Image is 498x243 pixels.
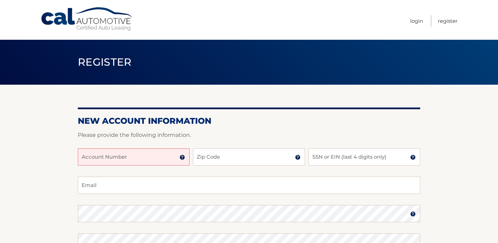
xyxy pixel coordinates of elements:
img: tooltip.svg [410,155,416,160]
input: Account Number [78,148,190,166]
img: tooltip.svg [179,155,185,160]
a: Register [438,15,458,27]
a: Cal Automotive [40,7,134,31]
span: Register [78,56,132,68]
img: tooltip.svg [295,155,301,160]
h2: New Account Information [78,116,420,126]
a: Login [410,15,423,27]
input: Email [78,177,420,194]
input: SSN or EIN (last 4 digits only) [308,148,420,166]
img: tooltip.svg [410,211,416,217]
input: Zip Code [193,148,305,166]
p: Please provide the following information. [78,130,420,140]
